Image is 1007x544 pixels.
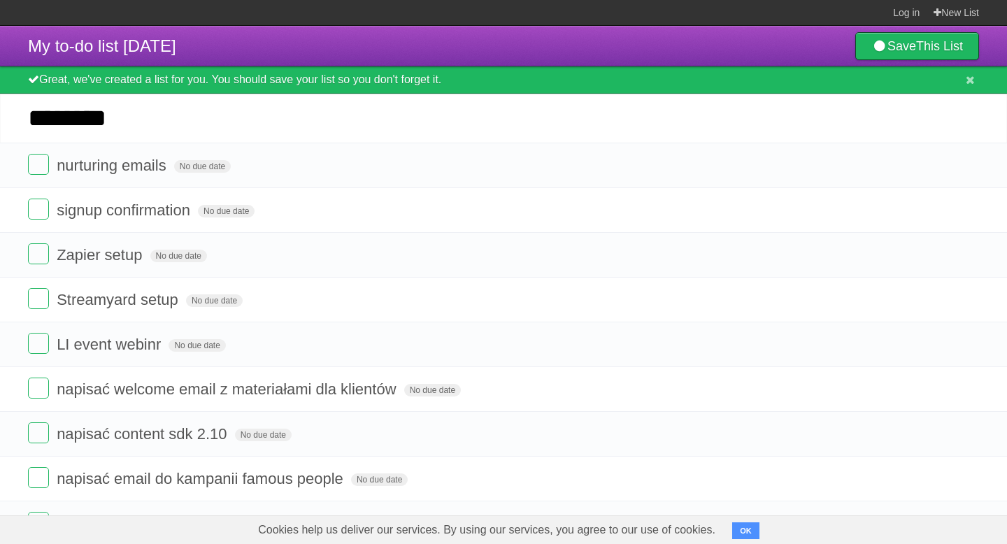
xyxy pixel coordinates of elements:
[198,205,255,217] span: No due date
[28,422,49,443] label: Done
[57,201,194,219] span: signup confirmation
[28,467,49,488] label: Done
[28,288,49,309] label: Done
[57,425,230,443] span: napisać content sdk 2.10
[169,339,225,352] span: No due date
[57,515,264,532] span: ułożyć kalendarz social media
[174,160,231,173] span: No due date
[28,154,49,175] label: Done
[28,512,49,533] label: Done
[57,291,182,308] span: Streamyard setup
[57,157,170,174] span: nurturing emails
[244,516,729,544] span: Cookies help us deliver our services. By using our services, you agree to our use of cookies.
[855,32,979,60] a: SaveThis List
[57,336,164,353] span: LI event webinr
[351,473,408,486] span: No due date
[28,243,49,264] label: Done
[28,378,49,399] label: Done
[28,199,49,220] label: Done
[404,384,461,396] span: No due date
[235,429,292,441] span: No due date
[57,380,399,398] span: napisać welcome email z materiałami dla klientów
[28,36,176,55] span: My to-do list [DATE]
[57,246,145,264] span: Zapier setup
[150,250,207,262] span: No due date
[186,294,243,307] span: No due date
[916,39,963,53] b: This List
[732,522,759,539] button: OK
[28,333,49,354] label: Done
[57,470,347,487] span: napisać email do kampanii famous people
